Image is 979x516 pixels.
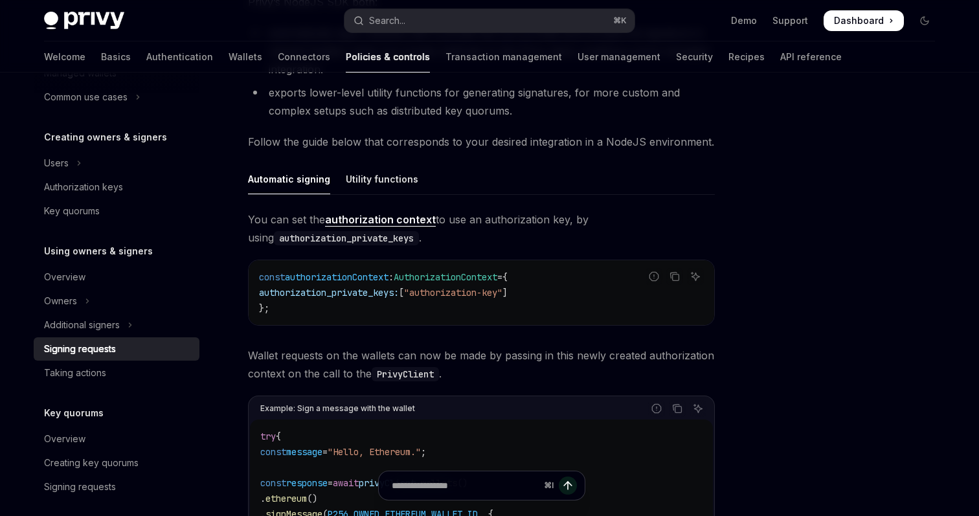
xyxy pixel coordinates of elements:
[34,337,199,361] a: Signing requests
[260,431,276,442] span: try
[274,231,419,245] code: authorization_private_keys
[34,427,199,451] a: Overview
[44,129,167,145] h5: Creating owners & signers
[392,471,539,500] input: Ask a question...
[772,14,808,27] a: Support
[388,271,394,283] span: :
[34,475,199,499] a: Signing requests
[497,271,502,283] span: =
[44,341,116,357] div: Signing requests
[328,446,421,458] span: "Hello, Ethereum."
[101,41,131,73] a: Basics
[34,175,199,199] a: Authorization keys
[344,9,635,32] button: Open search
[278,41,330,73] a: Connectors
[728,41,765,73] a: Recipes
[690,400,706,417] button: Ask AI
[346,41,430,73] a: Policies & controls
[325,213,436,227] a: authorization context
[285,271,388,283] span: authorizationContext
[646,268,662,285] button: Report incorrect code
[44,203,100,219] div: Key quorums
[44,405,104,421] h5: Key quorums
[44,41,85,73] a: Welcome
[34,85,199,109] button: Toggle Common use cases section
[346,164,418,194] div: Utility functions
[34,289,199,313] button: Toggle Owners section
[276,431,281,442] span: {
[44,317,120,333] div: Additional signers
[44,155,69,171] div: Users
[687,268,704,285] button: Ask AI
[146,41,213,73] a: Authentication
[34,361,199,385] a: Taking actions
[445,41,562,73] a: Transaction management
[669,400,686,417] button: Copy the contents from the code block
[394,271,497,283] span: AuthorizationContext
[780,41,842,73] a: API reference
[44,431,85,447] div: Overview
[369,13,405,28] div: Search...
[259,287,399,298] span: authorization_private_keys:
[502,271,508,283] span: {
[44,479,116,495] div: Signing requests
[248,84,715,120] li: exports lower-level utility functions for generating signatures, for more custom and complex setu...
[322,446,328,458] span: =
[260,446,286,458] span: const
[229,41,262,73] a: Wallets
[248,133,715,151] span: Follow the guide below that corresponds to your desired integration in a NodeJS environment.
[44,269,85,285] div: Overview
[666,268,683,285] button: Copy the contents from the code block
[613,16,627,26] span: ⌘ K
[259,271,285,283] span: const
[44,293,77,309] div: Owners
[44,12,124,30] img: dark logo
[404,287,502,298] span: "authorization-key"
[676,41,713,73] a: Security
[502,287,508,298] span: ]
[824,10,904,31] a: Dashboard
[834,14,884,27] span: Dashboard
[372,367,439,381] code: PrivyClient
[578,41,660,73] a: User management
[44,243,153,259] h5: Using owners & signers
[34,451,199,475] a: Creating key quorums
[34,199,199,223] a: Key quorums
[44,455,139,471] div: Creating key quorums
[44,89,128,105] div: Common use cases
[248,164,330,194] div: Automatic signing
[259,302,269,314] span: };
[34,313,199,337] button: Toggle Additional signers section
[648,400,665,417] button: Report incorrect code
[34,151,199,175] button: Toggle Users section
[248,346,715,383] span: Wallet requests on the wallets can now be made by passing in this newly created authorization con...
[44,365,106,381] div: Taking actions
[914,10,935,31] button: Toggle dark mode
[731,14,757,27] a: Demo
[559,477,577,495] button: Send message
[34,265,199,289] a: Overview
[421,446,426,458] span: ;
[260,400,415,417] div: Example: Sign a message with the wallet
[286,446,322,458] span: message
[44,179,123,195] div: Authorization keys
[248,210,715,247] span: You can set the to use an authorization key, by using .
[399,287,404,298] span: [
